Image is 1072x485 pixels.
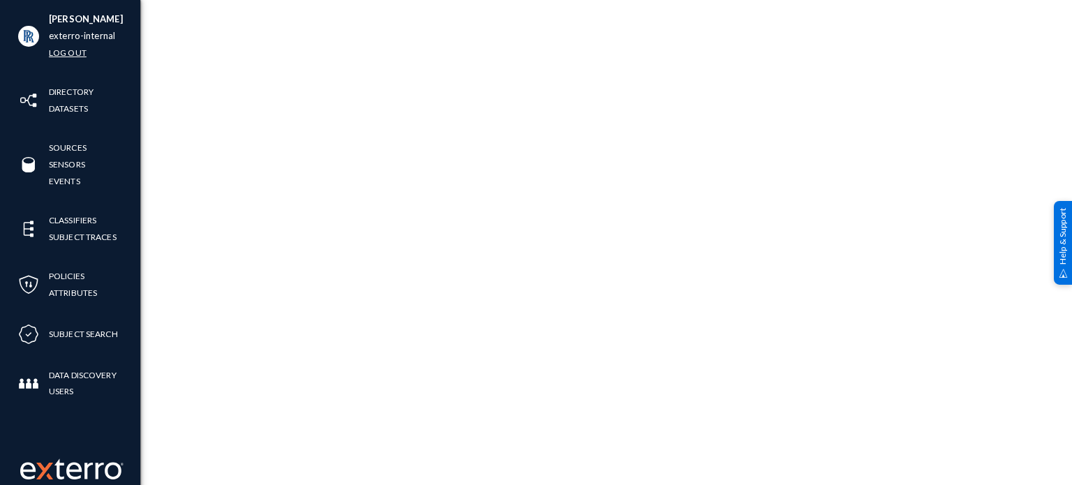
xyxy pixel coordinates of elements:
img: exterro-work-mark.svg [20,458,124,479]
li: [PERSON_NAME] [49,11,123,28]
img: icon-sources.svg [18,154,39,175]
a: Subject Traces [49,229,117,245]
a: Classifiers [49,212,96,228]
a: Sensors [49,156,85,172]
a: Log out [49,45,87,61]
a: Directory [49,84,94,100]
a: Subject Search [49,326,118,342]
a: Attributes [49,285,97,301]
img: exterro-logo.svg [36,463,53,479]
img: icon-compliance.svg [18,324,39,345]
img: help_support.svg [1059,269,1068,278]
a: Events [49,173,80,189]
img: icon-policies.svg [18,274,39,295]
a: Sources [49,140,87,156]
a: Datasets [49,100,88,117]
img: icon-members.svg [18,373,39,394]
img: ACg8ocIYTKoRdXkEwFzTB5MD8V-_dbWh6aohPNDc60sa0202AD9Ucmo=s96-c [18,26,39,47]
div: Help & Support [1054,200,1072,284]
img: icon-elements.svg [18,218,39,239]
img: icon-inventory.svg [18,90,39,111]
a: Policies [49,268,84,284]
a: Data Discovery Users [49,367,140,399]
a: exterro-internal [49,28,115,44]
